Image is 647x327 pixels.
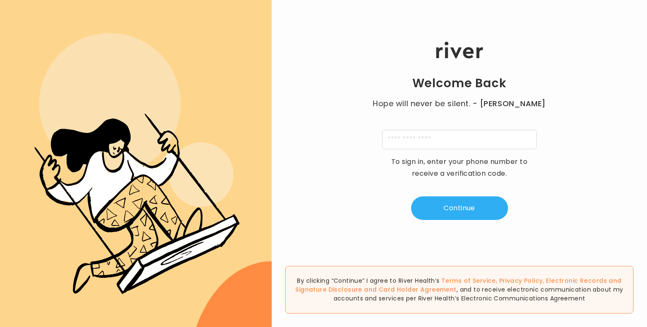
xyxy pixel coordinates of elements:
a: Privacy Policy [499,276,543,285]
span: , , and [295,276,621,294]
p: To sign in, enter your phone number to receive a verification code. [386,156,533,180]
div: By clicking “Continue” I agree to River Health’s [285,266,634,314]
a: Card Holder Agreement [379,285,457,294]
a: Terms of Service [441,276,496,285]
p: Hope will never be silent. [365,98,554,110]
button: Continue [411,196,508,220]
span: , and to receive electronic communication about my accounts and services per River Health’s Elect... [334,285,623,303]
a: Electronic Records and Signature Disclosure [295,276,621,294]
h1: Welcome Back [412,76,507,91]
span: - [PERSON_NAME] [473,98,546,110]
